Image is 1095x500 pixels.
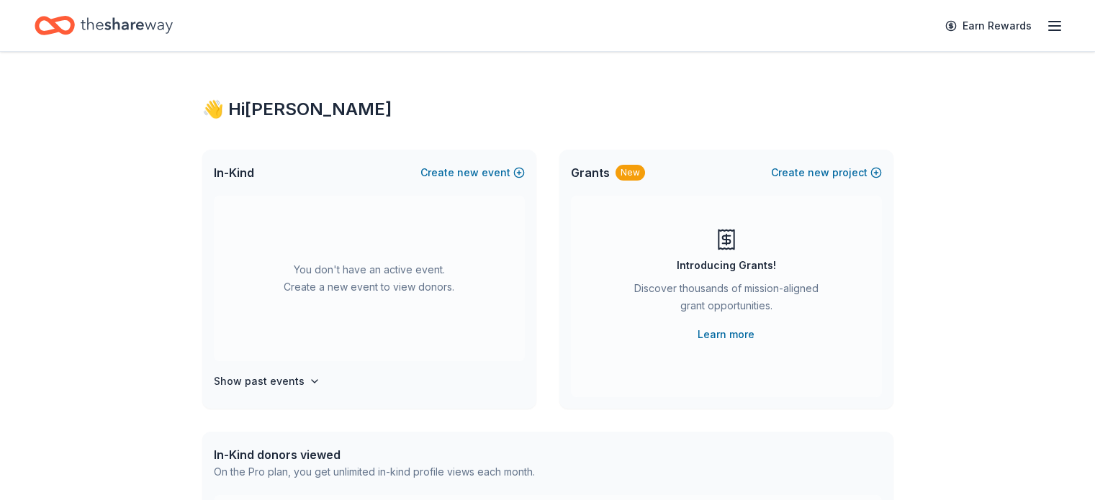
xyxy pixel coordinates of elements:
[937,13,1040,39] a: Earn Rewards
[214,463,535,481] div: On the Pro plan, you get unlimited in-kind profile views each month.
[214,373,320,390] button: Show past events
[202,98,893,121] div: 👋 Hi [PERSON_NAME]
[214,373,305,390] h4: Show past events
[698,326,754,343] a: Learn more
[457,164,479,181] span: new
[677,257,776,274] div: Introducing Grants!
[214,196,525,361] div: You don't have an active event. Create a new event to view donors.
[771,164,882,181] button: Createnewproject
[35,9,173,42] a: Home
[571,164,610,181] span: Grants
[214,446,535,463] div: In-Kind donors viewed
[628,280,824,320] div: Discover thousands of mission-aligned grant opportunities.
[808,164,829,181] span: new
[420,164,525,181] button: Createnewevent
[616,165,645,181] div: New
[214,164,254,181] span: In-Kind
